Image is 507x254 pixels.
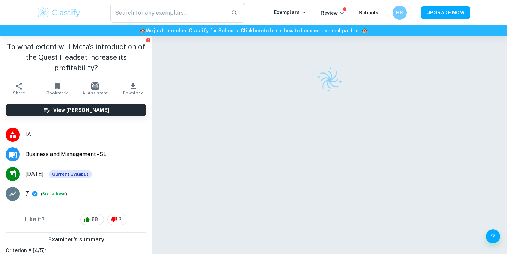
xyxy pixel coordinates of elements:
[25,131,146,139] span: IA
[321,9,345,17] p: Review
[3,235,149,244] h6: Examiner's summary
[6,104,146,116] button: View [PERSON_NAME]
[107,214,127,225] div: 2
[25,170,44,178] span: [DATE]
[6,42,146,73] h1: To what extent will Meta’s introduction of the Quest Headset increase its profitability?
[91,82,99,90] img: AI Assistant
[38,79,76,99] button: Bookmark
[41,191,67,197] span: ( )
[253,28,264,33] a: here
[145,37,151,43] button: Report issue
[393,6,407,20] button: BS
[25,190,29,198] p: 7
[486,229,500,243] button: Help and Feedback
[37,6,81,20] img: Clastify logo
[46,90,68,95] span: Bookmark
[115,216,125,223] span: 2
[362,28,368,33] span: 🏫
[396,9,404,17] h6: BS
[25,150,146,159] span: Business and Management - SL
[13,90,25,95] span: Share
[123,90,144,95] span: Download
[359,10,378,15] a: Schools
[80,214,104,225] div: 88
[49,170,92,178] span: Current Syllabus
[421,6,470,19] button: UPGRADE NOW
[53,106,109,114] h6: View [PERSON_NAME]
[312,63,347,97] img: Clastify logo
[88,216,102,223] span: 88
[25,215,45,224] h6: Like it?
[274,8,307,16] p: Exemplars
[82,90,108,95] span: AI Assistant
[140,28,146,33] span: 🏫
[76,79,114,99] button: AI Assistant
[110,3,225,23] input: Search for any exemplars...
[49,170,92,178] div: This exemplar is based on the current syllabus. Feel free to refer to it for inspiration/ideas wh...
[42,191,65,197] button: Breakdown
[1,27,506,34] h6: We just launched Clastify for Schools. Click to learn how to become a school partner.
[114,79,152,99] button: Download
